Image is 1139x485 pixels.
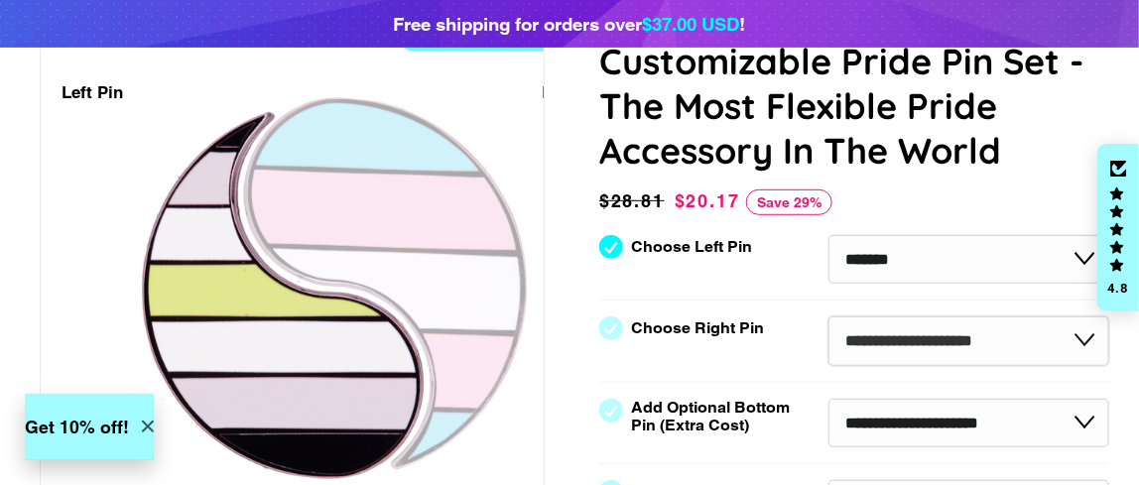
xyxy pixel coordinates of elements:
[746,189,832,215] span: Save 29%
[631,399,798,434] label: Add Optional Bottom Pin (Extra Cost)
[1097,144,1139,312] div: Click to open Judge.me floating reviews tab
[675,190,740,211] span: $20.17
[631,319,764,337] label: Choose Right Pin
[1106,282,1130,295] div: 4.8
[643,13,740,35] span: $37.00 USD
[394,10,746,38] div: Free shipping for orders over !
[599,39,1109,173] h1: Customizable Pride Pin Set - The Most Flexible Pride Accessory In The World
[631,238,752,256] label: Choose Left Pin
[599,187,670,215] span: $28.81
